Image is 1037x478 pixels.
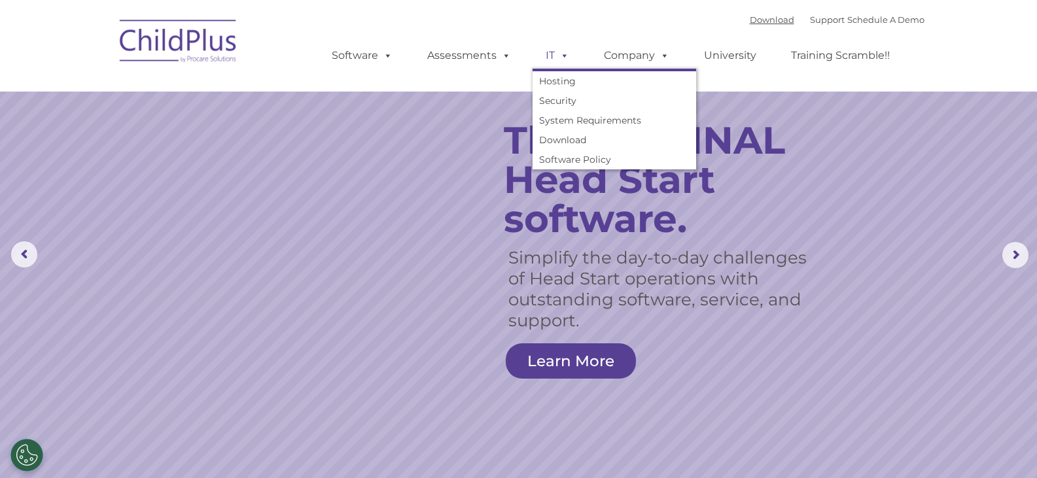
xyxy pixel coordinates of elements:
[182,86,222,96] span: Last name
[533,71,696,91] a: Hosting
[691,43,769,69] a: University
[778,43,903,69] a: Training Scramble!!
[750,14,794,25] a: Download
[750,14,924,25] font: |
[319,43,406,69] a: Software
[508,247,812,331] rs-layer: Simplify the day-to-day challenges of Head Start operations with outstanding software, service, a...
[533,91,696,111] a: Security
[810,14,845,25] a: Support
[847,14,924,25] a: Schedule A Demo
[113,10,244,76] img: ChildPlus by Procare Solutions
[182,140,237,150] span: Phone number
[533,43,582,69] a: IT
[504,121,828,239] rs-layer: The ORIGINAL Head Start software.
[10,439,43,471] button: Cookies Settings
[533,111,696,130] a: System Requirements
[591,43,682,69] a: Company
[533,150,696,169] a: Software Policy
[414,43,524,69] a: Assessments
[533,130,696,150] a: Download
[506,343,636,379] a: Learn More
